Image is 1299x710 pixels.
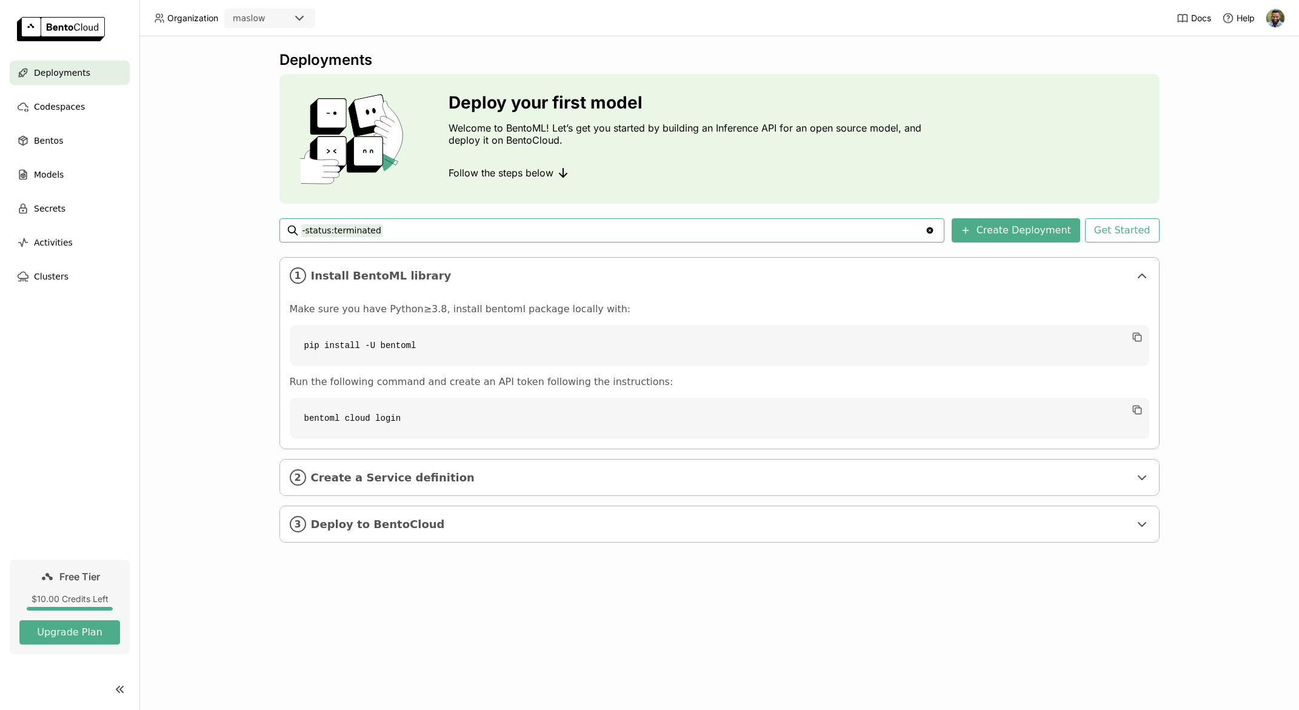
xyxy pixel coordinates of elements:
span: Follow the steps below [449,167,553,179]
code: bentoml cloud login [290,398,1149,439]
span: Activities [34,235,73,250]
p: Make sure you have Python≥3.8, install bentoml package locally with: [290,303,1149,315]
code: pip install -U bentoml [290,325,1149,366]
i: 3 [290,516,306,532]
span: Clusters [34,269,68,284]
i: 1 [290,267,306,284]
a: Secrets [10,196,130,221]
span: Deploy to BentoCloud [311,518,1130,531]
img: cover onboarding [289,93,419,184]
img: logo [17,17,105,41]
div: 1Install BentoML library [280,258,1159,293]
a: Deployments [10,61,130,85]
span: Bentos [34,133,63,148]
a: Clusters [10,264,130,289]
a: Activities [10,230,130,255]
span: Create a Service definition [311,471,1130,484]
div: 3Deploy to BentoCloud [280,506,1159,542]
span: Help [1237,13,1255,24]
button: Get Started [1085,218,1160,243]
div: maslow [233,12,265,24]
a: Codespaces [10,95,130,119]
i: 2 [290,469,306,486]
p: Run the following command and create an API token following the instructions: [290,376,1149,388]
button: Create Deployment [952,218,1080,243]
div: 2Create a Service definition [280,460,1159,495]
span: Install BentoML library [311,269,1130,283]
a: Docs [1177,12,1211,24]
div: Help [1222,12,1255,24]
span: Organization [167,13,218,24]
a: Free Tier$10.00 Credits LeftUpgrade Plan [10,560,130,654]
input: Selected maslow. [266,13,267,25]
p: Welcome to BentoML! Let’s get you started by building an Inference API for an open source model, ... [449,122,927,146]
div: Deployments [279,51,1160,69]
span: Deployments [34,65,90,80]
div: $10.00 Credits Left [19,594,120,605]
span: Docs [1191,13,1211,24]
span: Models [34,167,64,182]
span: Codespaces [34,99,85,114]
svg: Clear value [925,226,935,235]
button: Upgrade Plan [19,620,120,645]
input: Search [301,221,925,240]
img: Rakesh David [1266,9,1284,27]
a: Models [10,162,130,187]
span: Secrets [34,201,65,216]
h3: Deploy your first model [449,93,927,112]
a: Bentos [10,129,130,153]
span: Free Tier [59,571,100,583]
